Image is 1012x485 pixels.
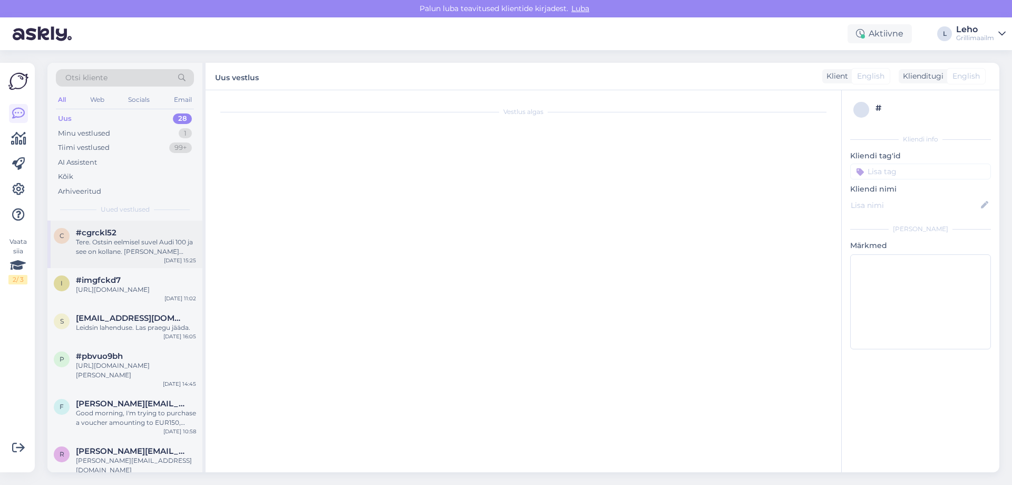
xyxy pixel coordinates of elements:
[848,24,912,43] div: Aktiivne
[179,128,192,139] div: 1
[58,186,101,197] div: Arhiveeritud
[875,102,988,115] div: #
[76,313,186,323] span: spektruumstuudio@gmail.com
[58,113,72,124] div: Uus
[822,71,848,82] div: Klient
[8,237,27,284] div: Vaata siia
[76,275,121,285] span: #imgfckd7
[60,355,64,363] span: p
[58,128,110,139] div: Minu vestlused
[956,34,994,42] div: Grillimaailm
[60,450,64,458] span: r
[163,380,196,388] div: [DATE] 14:45
[952,71,980,82] span: English
[76,228,116,237] span: #cgrckl52
[76,456,196,475] div: [PERSON_NAME][EMAIL_ADDRESS][DOMAIN_NAME]
[172,93,194,107] div: Email
[76,323,196,332] div: Leidsin lahenduse. Las praegu jääda.
[851,199,979,211] input: Lisa nimi
[850,150,991,161] p: Kliendi tag'id
[56,93,68,107] div: All
[937,26,952,41] div: L
[8,71,28,91] img: Askly Logo
[60,232,64,240] span: c
[76,285,196,294] div: [URL][DOMAIN_NAME]
[163,332,196,340] div: [DATE] 16:05
[568,4,592,13] span: Luba
[216,107,831,117] div: Vestlus algas
[164,256,196,264] div: [DATE] 15:25
[76,399,186,408] span: francesca@xtendedgaming.com
[850,224,991,234] div: [PERSON_NAME]
[899,71,943,82] div: Klienditugi
[850,240,991,251] p: Märkmed
[58,157,97,168] div: AI Assistent
[956,25,1006,42] a: LehoGrillimaailm
[61,279,63,287] span: i
[88,93,106,107] div: Web
[101,205,150,214] span: Uued vestlused
[850,164,991,179] input: Lisa tag
[76,446,186,456] span: reimann.indrek@gmail.com
[65,72,108,83] span: Otsi kliente
[173,113,192,124] div: 28
[60,403,64,411] span: f
[76,351,123,361] span: #pbvuo9bh
[60,317,64,325] span: s
[58,142,110,153] div: Tiimi vestlused
[58,172,73,182] div: Kõik
[76,361,196,380] div: [URL][DOMAIN_NAME][PERSON_NAME]
[850,135,991,144] div: Kliendi info
[76,408,196,427] div: Good morning, I'm trying to purchase a voucher amounting to EUR150, however when I get to check o...
[857,71,884,82] span: English
[169,142,192,153] div: 99+
[163,427,196,435] div: [DATE] 10:58
[8,275,27,284] div: 2 / 3
[164,294,196,302] div: [DATE] 11:02
[956,25,994,34] div: Leho
[126,93,152,107] div: Socials
[215,69,259,83] label: Uus vestlus
[76,237,196,256] div: Tere. Ostsin eelmisel suvel Audi 100 ja see on kollane. [PERSON_NAME] grillresti, mis mahuks nii ...
[850,184,991,195] p: Kliendi nimi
